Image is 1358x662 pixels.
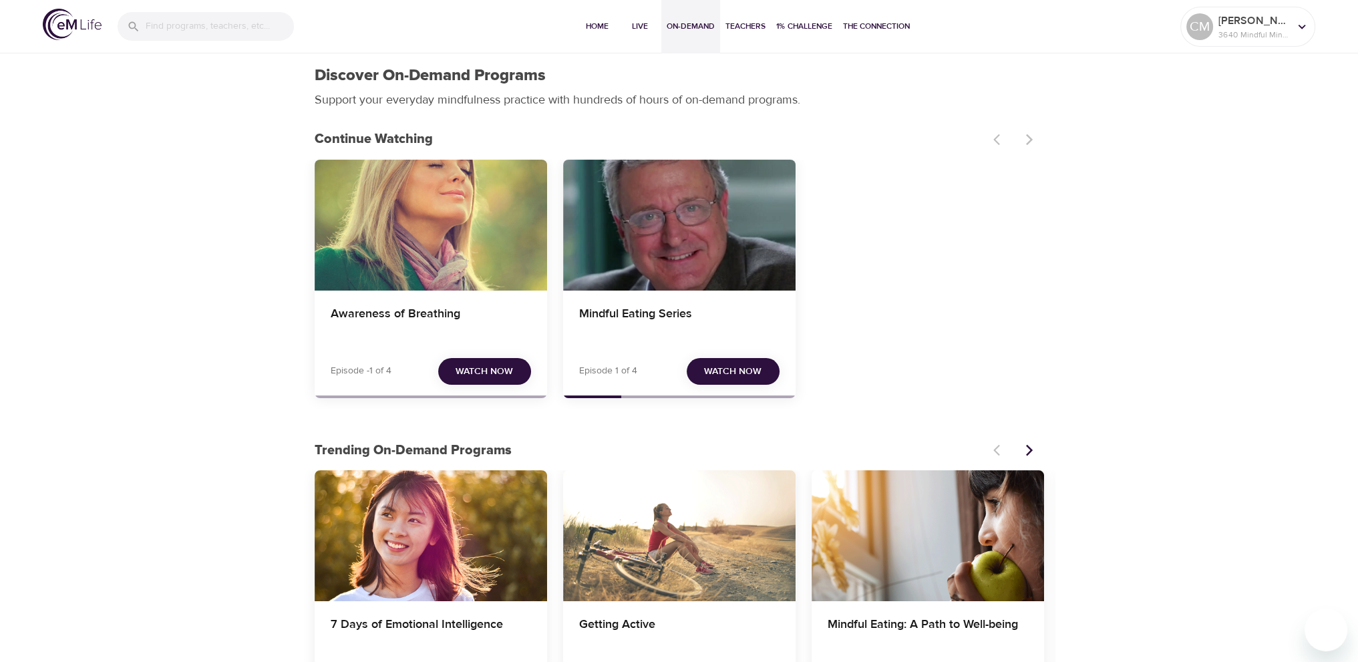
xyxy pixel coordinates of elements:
[563,470,796,601] button: Getting Active
[687,358,780,385] button: Watch Now
[667,19,715,33] span: On-Demand
[331,364,391,378] p: Episode -1 of 4
[315,66,546,86] h1: Discover On-Demand Programs
[315,470,547,601] button: 7 Days of Emotional Intelligence
[581,19,613,33] span: Home
[812,470,1044,601] button: Mindful Eating: A Path to Well-being
[725,19,766,33] span: Teachers
[1218,13,1289,29] p: [PERSON_NAME]
[579,617,780,649] h4: Getting Active
[315,91,816,109] p: Support your everyday mindfulness practice with hundreds of hours of on-demand programs.
[331,307,531,339] h4: Awareness of Breathing
[1305,609,1347,651] iframe: Button to launch messaging window
[579,364,637,378] p: Episode 1 of 4
[456,363,513,380] span: Watch Now
[563,160,796,291] button: Mindful Eating Series
[438,358,531,385] button: Watch Now
[843,19,910,33] span: The Connection
[624,19,656,33] span: Live
[579,307,780,339] h4: Mindful Eating Series
[331,617,531,649] h4: 7 Days of Emotional Intelligence
[776,19,832,33] span: 1% Challenge
[1015,436,1044,465] button: Next items
[704,363,761,380] span: Watch Now
[828,617,1028,649] h4: Mindful Eating: A Path to Well-being
[146,12,294,41] input: Find programs, teachers, etc...
[1218,29,1289,41] p: 3640 Mindful Minutes
[315,132,985,147] h3: Continue Watching
[315,160,547,291] button: Awareness of Breathing
[1186,13,1213,40] div: CM
[43,9,102,40] img: logo
[315,440,985,460] p: Trending On-Demand Programs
